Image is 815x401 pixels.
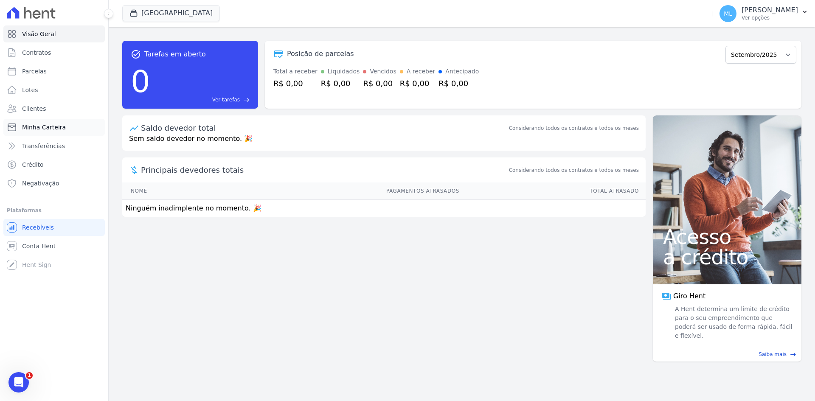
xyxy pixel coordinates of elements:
a: Parcelas [3,63,105,80]
iframe: Intercom live chat [8,372,29,393]
span: Acesso [663,227,791,247]
a: Ver tarefas east [154,96,250,104]
div: R$ 0,00 [273,78,318,89]
span: Recebíveis [22,223,54,232]
a: Minha Carteira [3,119,105,136]
span: A Hent determina um limite de crédito para o seu empreendimento que poderá ser usado de forma ráp... [673,305,793,340]
button: [GEOGRAPHIC_DATA] [122,5,220,21]
span: Parcelas [22,67,47,76]
div: A receber [407,67,436,76]
div: R$ 0,00 [438,78,479,89]
th: Nome [122,182,216,200]
div: R$ 0,00 [363,78,396,89]
div: Plataformas [7,205,101,216]
span: task_alt [131,49,141,59]
a: Recebíveis [3,219,105,236]
span: east [243,97,250,103]
a: Crédito [3,156,105,173]
div: Antecipado [445,67,479,76]
a: Saiba mais east [658,351,796,358]
div: R$ 0,00 [321,78,360,89]
a: Contratos [3,44,105,61]
a: Visão Geral [3,25,105,42]
p: Ver opções [742,14,798,21]
span: Considerando todos os contratos e todos os meses [509,166,639,174]
th: Total Atrasado [460,182,646,200]
td: Ninguém inadimplente no momento. 🎉 [122,200,646,217]
div: Considerando todos os contratos e todos os meses [509,124,639,132]
p: Sem saldo devedor no momento. 🎉 [122,134,646,151]
span: Negativação [22,179,59,188]
span: Visão Geral [22,30,56,38]
span: Ver tarefas [212,96,240,104]
span: Clientes [22,104,46,113]
span: Tarefas em aberto [144,49,206,59]
div: R$ 0,00 [400,78,436,89]
div: Liquidados [328,67,360,76]
span: Crédito [22,160,44,169]
div: Saldo devedor total [141,122,507,134]
div: Total a receber [273,67,318,76]
span: Principais devedores totais [141,164,507,176]
a: Transferências [3,137,105,154]
a: Clientes [3,100,105,117]
span: Minha Carteira [22,123,66,132]
div: Posição de parcelas [287,49,354,59]
span: Lotes [22,86,38,94]
span: Saiba mais [759,351,787,358]
span: a crédito [663,247,791,267]
div: 0 [131,59,150,104]
span: Conta Hent [22,242,56,250]
p: [PERSON_NAME] [742,6,798,14]
span: Contratos [22,48,51,57]
span: 1 [26,372,33,379]
button: ML [PERSON_NAME] Ver opções [713,2,815,25]
span: Transferências [22,142,65,150]
th: Pagamentos Atrasados [216,182,460,200]
a: Lotes [3,81,105,98]
a: Conta Hent [3,238,105,255]
span: ML [724,11,732,17]
a: Negativação [3,175,105,192]
div: Vencidos [370,67,396,76]
span: east [790,351,796,358]
span: Giro Hent [673,291,705,301]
